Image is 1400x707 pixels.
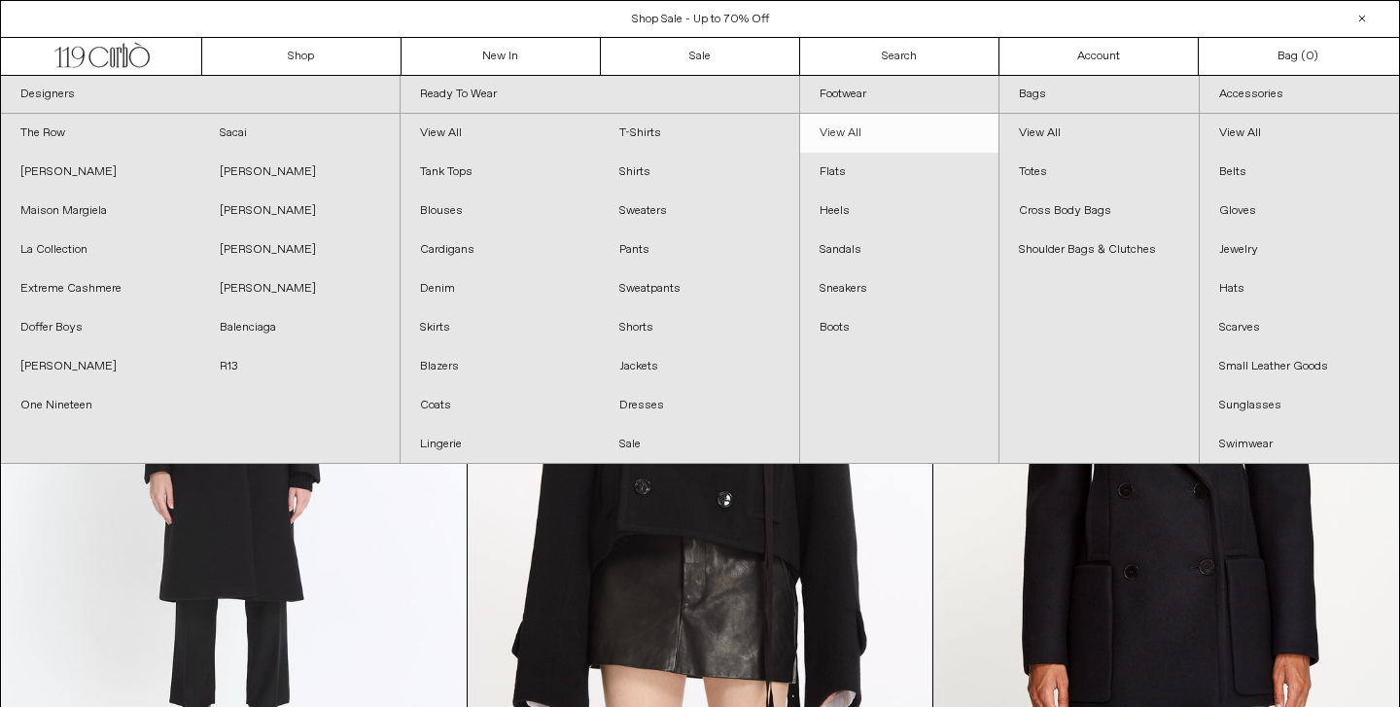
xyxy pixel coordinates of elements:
a: Sunglasses [1200,386,1399,425]
a: Accessories [1200,76,1399,114]
a: [PERSON_NAME] [1,153,200,192]
a: Cardigans [401,230,600,269]
a: Sandals [800,230,999,269]
a: Sweaters [600,192,799,230]
a: La Collection [1,230,200,269]
a: Account [999,38,1199,75]
a: Extreme Cashmere [1,269,200,308]
a: [PERSON_NAME] [200,192,400,230]
a: View All [999,114,1199,153]
a: Shop [202,38,402,75]
a: Totes [999,153,1199,192]
a: Belts [1200,153,1399,192]
a: Lingerie [401,425,600,464]
a: View All [800,114,999,153]
a: Skirts [401,308,600,347]
a: Sale [601,38,800,75]
a: Heels [800,192,999,230]
a: Shirts [600,153,799,192]
a: Tank Tops [401,153,600,192]
a: Bag () [1199,38,1398,75]
a: Doffer Boys [1,308,200,347]
a: Cross Body Bags [999,192,1199,230]
a: Dresses [600,386,799,425]
a: Search [800,38,999,75]
a: Swimwear [1200,425,1399,464]
a: View All [1200,114,1399,153]
a: [PERSON_NAME] [200,230,400,269]
span: 0 [1306,49,1313,64]
a: Ready To Wear [401,76,799,114]
a: Footwear [800,76,999,114]
a: R13 [200,347,400,386]
a: New In [402,38,601,75]
a: T-Shirts [600,114,799,153]
a: [PERSON_NAME] [200,153,400,192]
a: One Nineteen [1,386,200,425]
a: Scarves [1200,308,1399,347]
a: Shorts [600,308,799,347]
a: Designers [1,76,400,114]
a: Gloves [1200,192,1399,230]
a: Sacai [200,114,400,153]
a: Boots [800,308,999,347]
a: Maison Margiela [1,192,200,230]
a: Shop Sale - Up to 70% Off [632,12,769,27]
span: ) [1306,48,1318,65]
a: Denim [401,269,600,308]
a: Jackets [600,347,799,386]
a: Hats [1200,269,1399,308]
a: Pants [600,230,799,269]
a: [PERSON_NAME] [1,347,200,386]
a: Balenciaga [200,308,400,347]
a: Shoulder Bags & Clutches [999,230,1199,269]
a: Jewelry [1200,230,1399,269]
a: Bags [999,76,1199,114]
a: Sale [600,425,799,464]
a: [PERSON_NAME] [200,269,400,308]
a: Sweatpants [600,269,799,308]
a: Blouses [401,192,600,230]
a: Flats [800,153,999,192]
a: Blazers [401,347,600,386]
a: Coats [401,386,600,425]
a: The Row [1,114,200,153]
a: Small Leather Goods [1200,347,1399,386]
a: Sneakers [800,269,999,308]
a: View All [401,114,600,153]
